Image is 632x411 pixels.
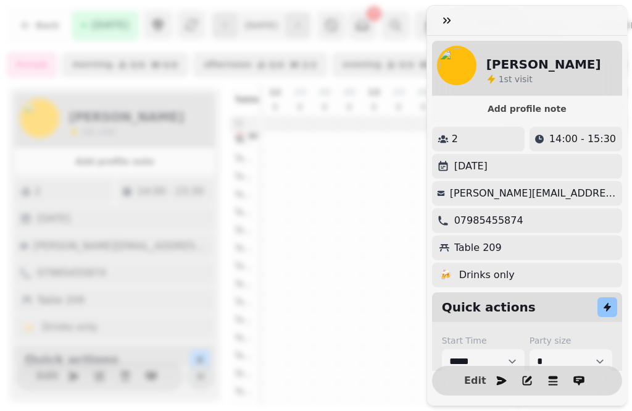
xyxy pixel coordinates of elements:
h2: [PERSON_NAME] [486,56,601,73]
p: 2 [452,132,458,146]
img: aHR0cHM6Ly93d3cuZ3JhdmF0YXIuY29tL2F2YXRhci80M2I5NjdkZjE3MWFkOGUyNzJmOWE5NGRiMDMyY2I5Mz9zPTE1MCZkP... [437,46,476,85]
p: [DATE] [454,159,488,174]
span: Edit [468,376,483,386]
p: Table 209 [454,240,502,255]
button: Edit [463,368,488,393]
p: 🍻 [439,268,452,282]
span: 1 [499,74,504,84]
p: Drinks only [459,268,515,282]
label: Start Time [442,334,525,347]
p: 07985455874 [454,213,523,228]
h2: Quick actions [442,299,536,316]
span: st [504,74,515,84]
label: Party size [530,334,612,347]
p: 14:00 - 15:30 [549,132,616,146]
span: Add profile note [447,104,607,113]
p: visit [499,73,533,85]
p: [PERSON_NAME][EMAIL_ADDRESS][DOMAIN_NAME] [450,186,617,201]
button: Add profile note [437,101,617,117]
